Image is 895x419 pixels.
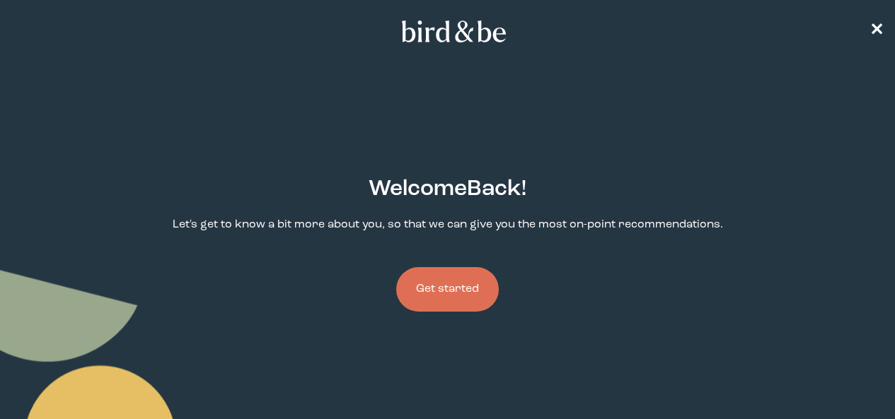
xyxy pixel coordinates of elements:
[870,23,884,40] span: ✕
[396,267,499,312] button: Get started
[870,19,884,44] a: ✕
[824,353,881,405] iframe: Gorgias live chat messenger
[173,217,723,233] p: Let's get to know a bit more about you, so that we can give you the most on-point recommendations.
[369,173,526,206] h2: Welcome Back !
[396,244,499,334] a: Get started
